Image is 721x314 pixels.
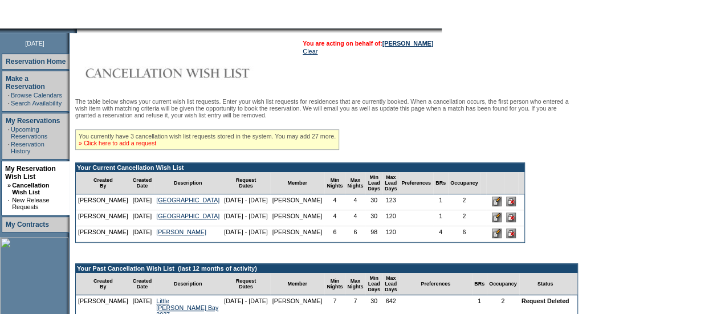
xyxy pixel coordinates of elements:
[506,229,516,238] input: Delete this Request
[270,194,325,210] td: [PERSON_NAME]
[156,213,219,219] a: [GEOGRAPHIC_DATA]
[154,172,222,194] td: Description
[433,210,448,226] td: 1
[345,210,365,226] td: 4
[6,75,45,91] a: Make a Reservation
[6,58,66,66] a: Reservation Home
[270,273,325,295] td: Member
[324,210,345,226] td: 4
[365,194,382,210] td: 30
[76,273,131,295] td: Created By
[519,273,572,295] td: Status
[8,100,10,107] td: ·
[8,92,10,99] td: ·
[131,273,154,295] td: Created Date
[433,226,448,242] td: 4
[131,226,154,242] td: [DATE]
[76,172,131,194] td: Created By
[8,141,10,154] td: ·
[6,221,49,229] a: My Contracts
[154,273,222,295] td: Description
[12,197,49,210] a: New Release Requests
[75,129,339,150] div: You currently have 3 cancellation wish list requests stored in the system. You may add 27 more.
[224,229,268,235] nobr: [DATE] - [DATE]
[131,172,154,194] td: Created Date
[324,226,345,242] td: 6
[365,273,382,295] td: Min Lead Days
[448,226,480,242] td: 6
[222,172,270,194] td: Request Dates
[224,297,268,304] nobr: [DATE] - [DATE]
[345,226,365,242] td: 6
[324,194,345,210] td: 4
[345,194,365,210] td: 4
[303,40,433,47] span: You are acting on behalf of:
[365,226,382,242] td: 98
[77,28,78,33] img: blank.gif
[506,213,516,222] input: Delete this Request
[487,273,519,295] td: Occupancy
[76,226,131,242] td: [PERSON_NAME]
[382,194,400,210] td: 123
[382,226,400,242] td: 120
[79,140,156,146] a: » Click here to add a request
[365,210,382,226] td: 30
[270,226,325,242] td: [PERSON_NAME]
[25,40,44,47] span: [DATE]
[382,172,400,194] td: Max Lead Days
[131,210,154,226] td: [DATE]
[382,273,400,295] td: Max Lead Days
[7,182,11,189] b: »
[270,172,325,194] td: Member
[75,62,303,84] img: Cancellation Wish List
[156,229,206,235] a: [PERSON_NAME]
[492,197,502,206] input: Edit this Request
[492,213,502,222] input: Edit this Request
[448,210,480,226] td: 2
[345,273,365,295] td: Max Nights
[8,126,10,140] td: ·
[303,48,317,55] a: Clear
[433,194,448,210] td: 1
[11,92,62,99] a: Browse Calendars
[11,126,47,140] a: Upcoming Reservations
[76,264,577,273] td: Your Past Cancellation Wish List (last 12 months of activity)
[6,117,60,125] a: My Reservations
[11,100,62,107] a: Search Availability
[76,210,131,226] td: [PERSON_NAME]
[131,194,154,210] td: [DATE]
[492,229,502,238] input: Edit this Request
[7,197,11,210] td: ·
[11,141,44,154] a: Reservation History
[5,165,56,181] a: My Reservation Wish List
[506,197,516,206] input: Delete this Request
[472,273,487,295] td: BRs
[433,172,448,194] td: BRs
[399,172,433,194] td: Preferences
[399,273,472,295] td: Preferences
[365,172,382,194] td: Min Lead Days
[345,172,365,194] td: Max Nights
[156,197,219,203] a: [GEOGRAPHIC_DATA]
[224,197,268,203] nobr: [DATE] - [DATE]
[382,40,433,47] a: [PERSON_NAME]
[76,163,524,172] td: Your Current Cancellation Wish List
[222,273,270,295] td: Request Dates
[73,28,77,33] img: promoShadowLeftCorner.gif
[522,297,569,304] nobr: Request Deleted
[270,210,325,226] td: [PERSON_NAME]
[76,194,131,210] td: [PERSON_NAME]
[324,172,345,194] td: Min Nights
[448,194,480,210] td: 2
[324,273,345,295] td: Min Nights
[382,210,400,226] td: 120
[12,182,49,195] a: Cancellation Wish List
[448,172,480,194] td: Occupancy
[224,213,268,219] nobr: [DATE] - [DATE]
